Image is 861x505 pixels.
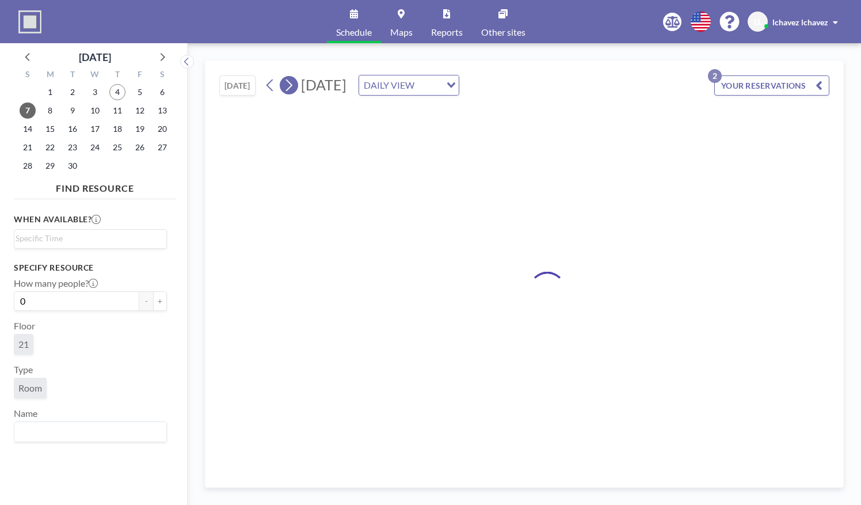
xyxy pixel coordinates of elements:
[418,78,440,93] input: Search for option
[64,84,81,100] span: Tuesday, September 2, 2025
[772,17,828,27] span: lchavez lchavez
[87,102,103,119] span: Wednesday, September 10, 2025
[708,69,722,83] p: 2
[151,68,173,83] div: S
[754,17,762,27] span: LL
[139,291,153,311] button: -
[14,230,166,247] div: Search for option
[87,121,103,137] span: Wednesday, September 17, 2025
[359,75,459,95] div: Search for option
[84,68,106,83] div: W
[390,28,413,37] span: Maps
[18,10,41,33] img: organization-logo
[128,68,151,83] div: F
[64,121,81,137] span: Tuesday, September 16, 2025
[154,121,170,137] span: Saturday, September 20, 2025
[154,139,170,155] span: Saturday, September 27, 2025
[336,28,372,37] span: Schedule
[109,84,125,100] span: Thursday, September 4, 2025
[18,339,29,350] span: 21
[39,68,62,83] div: M
[153,291,167,311] button: +
[481,28,525,37] span: Other sites
[20,139,36,155] span: Sunday, September 21, 2025
[16,232,160,245] input: Search for option
[109,102,125,119] span: Thursday, September 11, 2025
[64,139,81,155] span: Tuesday, September 23, 2025
[79,49,111,65] div: [DATE]
[14,320,35,332] label: Floor
[42,139,58,155] span: Monday, September 22, 2025
[14,178,176,194] h4: FIND RESOURCE
[20,121,36,137] span: Sunday, September 14, 2025
[361,78,417,93] span: DAILY VIEW
[87,139,103,155] span: Wednesday, September 24, 2025
[109,121,125,137] span: Thursday, September 18, 2025
[14,364,33,375] label: Type
[132,102,148,119] span: Friday, September 12, 2025
[154,102,170,119] span: Saturday, September 13, 2025
[20,102,36,119] span: Sunday, September 7, 2025
[109,139,125,155] span: Thursday, September 25, 2025
[17,68,39,83] div: S
[301,76,346,93] span: [DATE]
[132,139,148,155] span: Friday, September 26, 2025
[64,102,81,119] span: Tuesday, September 9, 2025
[42,121,58,137] span: Monday, September 15, 2025
[431,28,463,37] span: Reports
[14,408,37,419] label: Name
[14,263,167,273] h3: Specify resource
[64,158,81,174] span: Tuesday, September 30, 2025
[106,68,128,83] div: T
[219,75,256,96] button: [DATE]
[154,84,170,100] span: Saturday, September 6, 2025
[62,68,84,83] div: T
[87,84,103,100] span: Wednesday, September 3, 2025
[132,121,148,137] span: Friday, September 19, 2025
[16,424,160,439] input: Search for option
[18,382,42,394] span: Room
[14,278,98,289] label: How many people?
[132,84,148,100] span: Friday, September 5, 2025
[42,158,58,174] span: Monday, September 29, 2025
[714,75,829,96] button: YOUR RESERVATIONS2
[42,102,58,119] span: Monday, September 8, 2025
[20,158,36,174] span: Sunday, September 28, 2025
[42,84,58,100] span: Monday, September 1, 2025
[14,422,166,442] div: Search for option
